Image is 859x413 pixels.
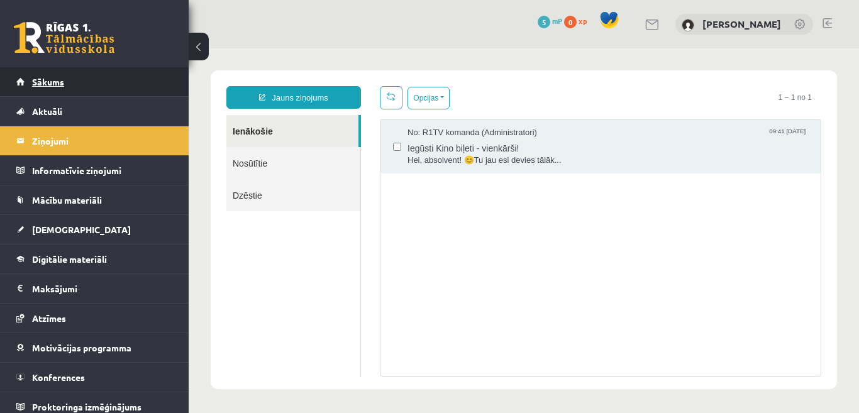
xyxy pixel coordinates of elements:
[16,97,173,126] a: Aktuāli
[16,363,173,392] a: Konferences
[32,76,64,87] span: Sākums
[32,126,173,155] legend: Ziņojumi
[564,16,577,28] span: 0
[32,194,102,206] span: Mācību materiāli
[14,22,114,53] a: Rīgas 1. Tālmācības vidusskola
[16,245,173,273] a: Digitālie materiāli
[16,333,173,362] a: Motivācijas programma
[580,38,633,60] span: 1 – 1 no 1
[38,131,172,163] a: Dzēstie
[579,16,587,26] span: xp
[38,38,172,60] a: Jauns ziņojums
[32,156,173,185] legend: Informatīvie ziņojumi
[32,106,62,117] span: Aktuāli
[219,106,619,118] span: Hei, absolvent! 😊Tu jau esi devies tālāk...
[219,79,348,91] span: No: R1TV komanda (Administratori)
[32,342,131,353] span: Motivācijas programma
[578,79,619,88] span: 09:41 [DATE]
[538,16,550,28] span: 5
[16,126,173,155] a: Ziņojumi
[32,401,141,412] span: Proktoringa izmēģinājums
[552,16,562,26] span: mP
[32,312,66,324] span: Atzīmes
[32,274,173,303] legend: Maksājumi
[16,215,173,244] a: [DEMOGRAPHIC_DATA]
[16,304,173,333] a: Atzīmes
[16,274,173,303] a: Maksājumi
[32,224,131,235] span: [DEMOGRAPHIC_DATA]
[538,16,562,26] a: 5 mP
[702,18,781,30] a: [PERSON_NAME]
[219,38,261,61] button: Opcijas
[682,19,694,31] img: Edgars Kleinbergs
[32,372,85,383] span: Konferences
[219,91,619,106] span: Iegūsti Kino biļeti - vienkārši!
[38,67,170,99] a: Ienākošie
[38,99,172,131] a: Nosūtītie
[32,253,107,265] span: Digitālie materiāli
[16,67,173,96] a: Sākums
[564,16,593,26] a: 0 xp
[219,79,619,118] a: No: R1TV komanda (Administratori) 09:41 [DATE] Iegūsti Kino biļeti - vienkārši! Hei, absolvent! 😊...
[16,185,173,214] a: Mācību materiāli
[16,156,173,185] a: Informatīvie ziņojumi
